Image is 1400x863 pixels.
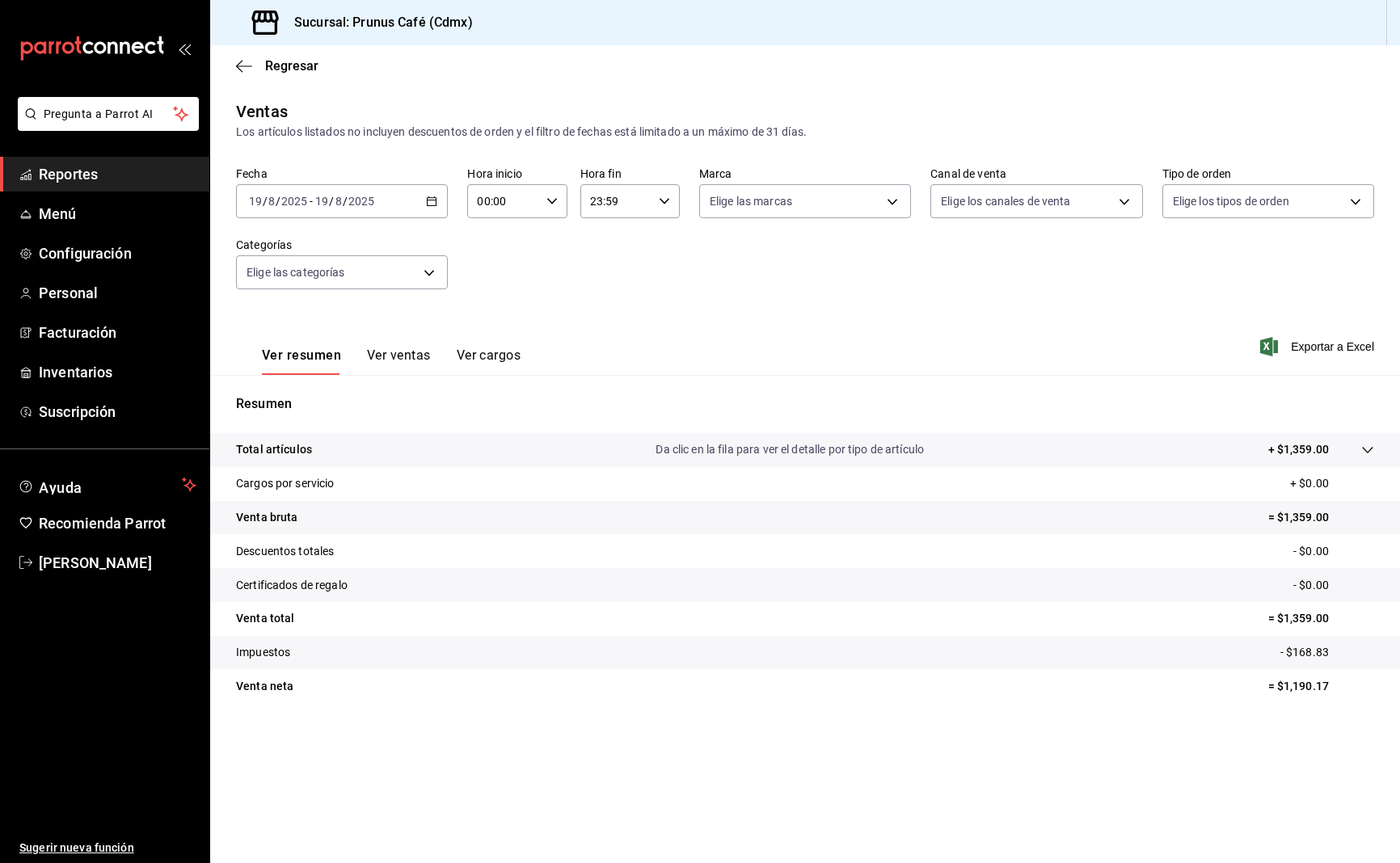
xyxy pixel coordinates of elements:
[314,195,329,208] input: --
[329,195,334,208] span: /
[265,58,318,74] span: Regresar
[18,97,199,131] button: Pregunta a Parrot AI
[178,42,191,55] button: open_drawer_menu
[236,58,318,74] button: Regresar
[1268,441,1329,458] p: + $1,359.00
[236,610,294,627] p: Venta total
[276,195,280,208] span: /
[367,347,431,375] button: Ver ventas
[236,543,334,560] p: Descuentos totales
[930,168,1142,179] label: Canal de venta
[343,195,348,208] span: /
[236,475,335,492] p: Cargos por servicio
[236,168,448,179] label: Fecha
[39,361,196,383] span: Inventarios
[19,840,196,857] span: Sugerir nueva función
[656,441,924,458] p: Da clic en la fila para ver el detalle por tipo de artículo
[457,347,521,375] button: Ver cargos
[1173,193,1289,209] span: Elige los tipos de orden
[1290,475,1374,492] p: + $0.00
[39,282,196,304] span: Personal
[280,195,308,208] input: ----
[236,509,297,526] p: Venta bruta
[44,106,174,123] span: Pregunta a Parrot AI
[1280,644,1374,661] p: - $168.83
[247,264,345,280] span: Elige las categorías
[310,195,313,208] span: -
[1268,678,1374,695] p: = $1,190.17
[236,99,288,124] div: Ventas
[941,193,1070,209] span: Elige los canales de venta
[1268,610,1374,627] p: = $1,359.00
[1162,168,1374,179] label: Tipo de orden
[1293,543,1374,560] p: - $0.00
[268,195,276,208] input: --
[236,644,290,661] p: Impuestos
[39,512,196,534] span: Recomienda Parrot
[236,124,1374,141] div: Los artículos listados no incluyen descuentos de orden y el filtro de fechas está limitado a un m...
[262,347,521,375] div: navigation tabs
[11,117,199,134] a: Pregunta a Parrot AI
[39,552,196,574] span: [PERSON_NAME]
[580,168,680,179] label: Hora fin
[39,242,196,264] span: Configuración
[39,203,196,225] span: Menú
[348,195,375,208] input: ----
[236,394,1374,414] p: Resumen
[1263,337,1374,356] button: Exportar a Excel
[281,13,473,32] h3: Sucursal: Prunus Café (Cdmx)
[248,195,263,208] input: --
[39,401,196,423] span: Suscripción
[236,441,312,458] p: Total artículos
[335,195,343,208] input: --
[1268,509,1374,526] p: = $1,359.00
[1293,577,1374,594] p: - $0.00
[236,678,293,695] p: Venta neta
[263,195,268,208] span: /
[236,239,448,250] label: Categorías
[467,168,567,179] label: Hora inicio
[39,475,175,495] span: Ayuda
[699,168,911,179] label: Marca
[710,193,792,209] span: Elige las marcas
[39,322,196,343] span: Facturación
[262,347,341,375] button: Ver resumen
[39,163,196,185] span: Reportes
[236,577,348,594] p: Certificados de regalo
